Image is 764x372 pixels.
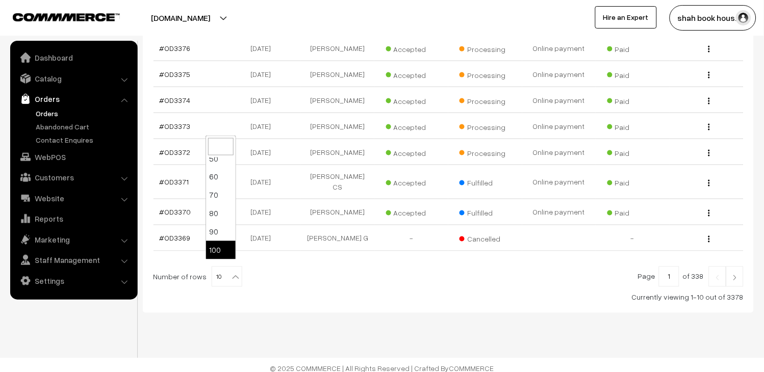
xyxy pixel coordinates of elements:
span: Accepted [386,145,437,158]
a: #OD3376 [160,44,191,52]
span: of 338 [683,272,704,281]
a: Orders [13,90,134,108]
td: Online payment [522,199,596,225]
img: Menu [708,180,710,187]
td: Online payment [522,139,596,165]
span: Fulfilled [460,205,511,219]
td: [PERSON_NAME] [301,61,375,87]
span: Paid [607,67,658,81]
a: #OD3371 [160,178,189,187]
a: Contact Enquires [33,135,134,145]
li: 90 [206,223,236,241]
td: [PERSON_NAME] [301,113,375,139]
span: Processing [460,41,511,55]
td: [DATE] [227,35,301,61]
td: Online payment [522,87,596,113]
span: Paid [607,205,658,219]
td: [DATE] [227,87,301,113]
span: Processing [460,145,511,158]
a: #OD3374 [160,96,191,104]
span: Accepted [386,175,437,189]
a: #OD3369 [160,234,191,243]
a: Abandoned Cart [33,121,134,132]
img: Right [730,275,740,281]
li: 60 [206,168,236,186]
td: [PERSON_NAME] CS [301,165,375,199]
span: Paid [607,145,658,158]
td: Online payment [522,165,596,199]
td: [PERSON_NAME] G [301,225,375,251]
img: user [736,10,751,25]
a: COMMMERCE [13,10,102,22]
img: Left [713,275,722,281]
span: Paid [607,175,658,189]
a: Orders [33,108,134,119]
a: Marketing [13,230,134,249]
span: Processing [460,93,511,107]
td: [PERSON_NAME] [301,139,375,165]
span: Accepted [386,93,437,107]
span: Paid [607,119,658,132]
a: Catalog [13,69,134,88]
a: #OD3370 [160,208,191,217]
span: Paid [607,41,658,55]
td: - [374,225,448,251]
img: COMMMERCE [13,13,120,21]
a: Dashboard [13,48,134,67]
td: [DATE] [227,61,301,87]
img: Menu [708,124,710,130]
img: Menu [708,210,710,217]
li: 100 [206,241,236,259]
td: Online payment [522,35,596,61]
a: #OD3375 [160,70,191,78]
span: Number of rows [153,272,207,282]
button: [DOMAIN_NAME] [115,5,246,31]
li: 80 [206,204,236,223]
td: Online payment [522,113,596,139]
span: Processing [460,119,511,132]
td: [DATE] [227,199,301,225]
a: WebPOS [13,148,134,166]
td: [PERSON_NAME] [301,199,375,225]
img: Menu [708,236,710,243]
span: Processing [460,67,511,81]
div: Currently viewing 1-10 out of 3378 [153,292,744,303]
li: 70 [206,186,236,204]
td: [DATE] [227,165,301,199]
img: Menu [708,150,710,156]
button: shah book hous… [670,5,756,31]
td: [PERSON_NAME] [301,35,375,61]
span: 10 [212,267,242,287]
img: Menu [708,72,710,78]
a: Staff Management [13,251,134,269]
a: Settings [13,272,134,290]
td: [DATE] [227,139,301,165]
a: #OD3373 [160,122,191,130]
td: [DATE] [227,225,301,251]
span: Fulfilled [460,175,511,189]
img: Menu [708,98,710,104]
td: - [596,225,670,251]
img: Menu [708,46,710,52]
td: [PERSON_NAME] [301,87,375,113]
span: Paid [607,93,658,107]
a: Customers [13,168,134,187]
span: Accepted [386,41,437,55]
a: Reports [13,209,134,228]
a: Hire an Expert [595,6,657,29]
li: 50 [206,149,236,168]
a: Website [13,189,134,207]
td: [DATE] [227,113,301,139]
span: Accepted [386,67,437,81]
span: Accepted [386,205,437,219]
span: Accepted [386,119,437,132]
span: Page [638,272,655,281]
td: Online payment [522,61,596,87]
span: Cancelled [460,231,511,245]
a: #OD3372 [160,148,191,156]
